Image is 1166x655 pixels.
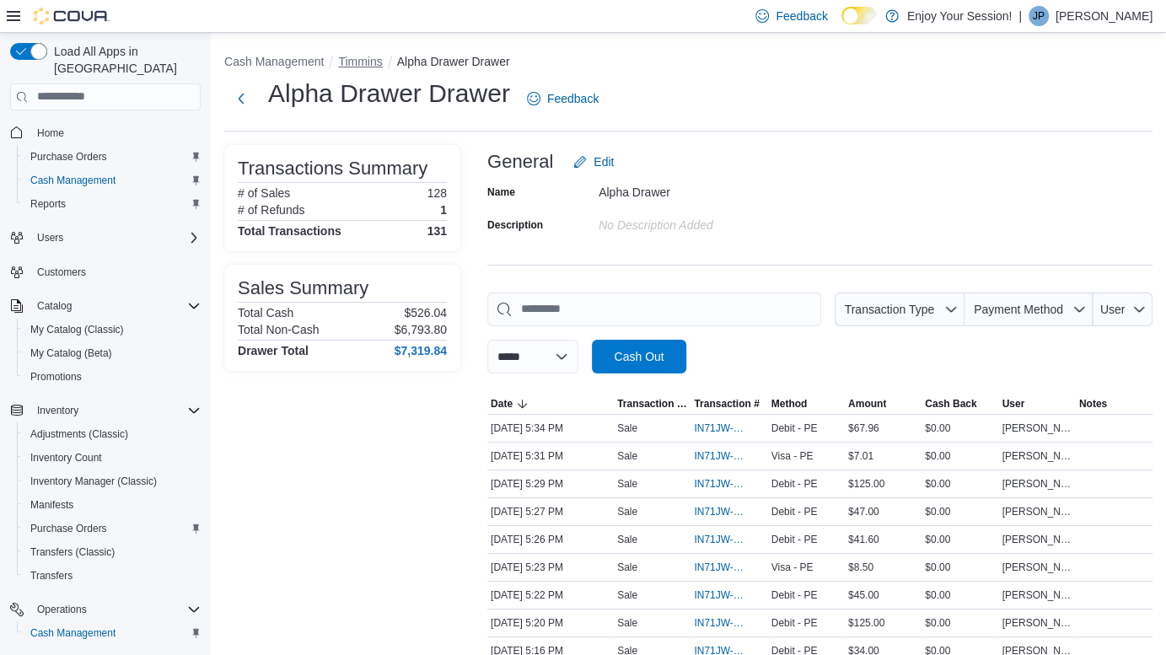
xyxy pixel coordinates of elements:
[617,477,637,491] p: Sale
[24,343,119,363] a: My Catalog (Beta)
[617,449,637,463] p: Sale
[694,613,764,633] button: IN71JW-7659166
[37,603,87,616] span: Operations
[965,293,1093,326] button: Payment Method
[694,446,764,466] button: IN71JW-7659291
[24,623,201,643] span: Cash Management
[397,55,510,68] button: Alpha Drawer Drawer
[24,495,80,515] a: Manifests
[24,471,201,491] span: Inventory Manager (Classic)
[24,170,122,191] a: Cash Management
[24,367,201,387] span: Promotions
[30,323,124,336] span: My Catalog (Classic)
[30,197,66,211] span: Reports
[487,394,614,414] button: Date
[771,616,818,630] span: Debit - PE
[1100,303,1126,316] span: User
[30,228,70,248] button: Users
[907,6,1013,26] p: Enjoy Your Session!
[30,346,112,360] span: My Catalog (Beta)
[922,502,998,522] div: $0.00
[24,170,201,191] span: Cash Management
[1018,6,1022,26] p: |
[848,616,884,630] span: $125.00
[922,418,998,438] div: $0.00
[30,400,85,421] button: Inventory
[24,194,201,214] span: Reports
[37,231,63,244] span: Users
[37,404,78,417] span: Inventory
[30,296,78,316] button: Catalog
[771,505,818,518] span: Debit - PE
[922,394,998,414] button: Cash Back
[614,348,664,365] span: Cash Out
[30,475,157,488] span: Inventory Manager (Classic)
[17,621,207,645] button: Cash Management
[922,585,998,605] div: $0.00
[925,397,976,411] span: Cash Back
[395,344,447,357] h4: $7,319.84
[30,370,82,384] span: Promotions
[694,616,747,630] span: IN71JW-7659166
[30,599,94,620] button: Operations
[395,323,447,336] p: $6,793.80
[30,545,115,559] span: Transfers (Classic)
[694,397,759,411] span: Transaction #
[3,260,207,284] button: Customers
[17,517,207,540] button: Purchase Orders
[694,474,764,494] button: IN71JW-7659266
[694,529,764,550] button: IN71JW-7659234
[487,185,515,199] label: Name
[47,43,201,77] span: Load All Apps in [GEOGRAPHIC_DATA]
[922,613,998,633] div: $0.00
[17,493,207,517] button: Manifests
[617,421,637,435] p: Sale
[567,145,621,179] button: Edit
[487,152,553,172] h3: General
[30,599,201,620] span: Operations
[17,422,207,446] button: Adjustments (Classic)
[224,53,1153,73] nav: An example of EuiBreadcrumbs
[487,529,614,550] div: [DATE] 5:26 PM
[694,585,764,605] button: IN71JW-7659186
[841,24,842,25] span: Dark Mode
[487,585,614,605] div: [DATE] 5:22 PM
[848,505,879,518] span: $47.00
[768,394,845,414] button: Method
[34,8,110,24] img: Cova
[520,82,605,115] a: Feedback
[30,522,107,535] span: Purchase Orders
[487,446,614,466] div: [DATE] 5:31 PM
[17,365,207,389] button: Promotions
[24,518,114,539] a: Purchase Orders
[24,495,201,515] span: Manifests
[427,186,447,200] p: 128
[487,418,614,438] div: [DATE] 5:34 PM
[30,498,73,512] span: Manifests
[3,399,207,422] button: Inventory
[848,533,879,546] span: $41.60
[1002,421,1072,435] span: [PERSON_NAME]
[617,397,687,411] span: Transaction Type
[30,123,71,143] a: Home
[487,218,543,232] label: Description
[30,122,201,143] span: Home
[24,367,89,387] a: Promotions
[771,561,814,574] span: Visa - PE
[841,7,877,24] input: Dark Mode
[617,505,637,518] p: Sale
[694,588,747,602] span: IN71JW-7659186
[617,616,637,630] p: Sale
[238,186,290,200] h6: # of Sales
[24,147,201,167] span: Purchase Orders
[427,224,447,238] h4: 131
[848,449,873,463] span: $7.01
[30,261,201,282] span: Customers
[844,303,934,316] span: Transaction Type
[238,278,368,298] h3: Sales Summary
[24,448,201,468] span: Inventory Count
[24,518,201,539] span: Purchase Orders
[238,203,304,217] h6: # of Refunds
[30,150,107,164] span: Purchase Orders
[771,533,818,546] span: Debit - PE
